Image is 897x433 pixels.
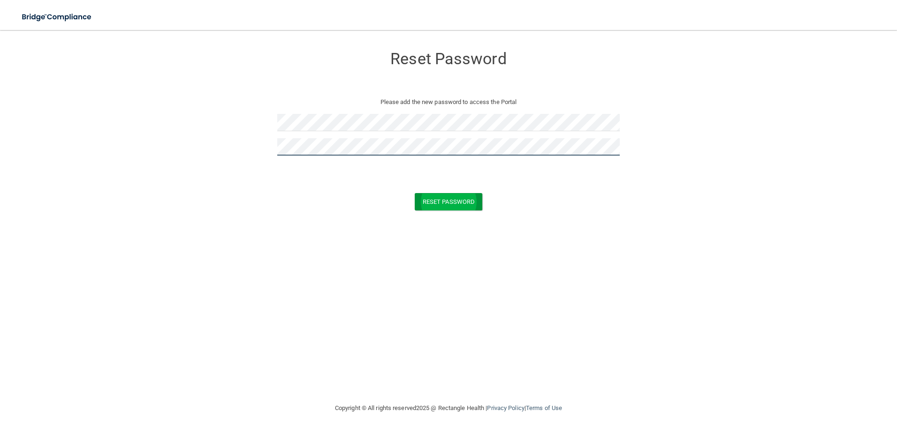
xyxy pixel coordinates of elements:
p: Please add the new password to access the Portal [284,97,613,108]
a: Privacy Policy [487,404,524,411]
div: Copyright © All rights reserved 2025 @ Rectangle Health | | [277,393,620,423]
img: bridge_compliance_login_screen.278c3ca4.svg [14,7,100,27]
a: Terms of Use [526,404,562,411]
iframe: Drift Widget Chat Controller [735,366,886,404]
button: Reset Password [415,193,482,210]
h3: Reset Password [277,50,620,67]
